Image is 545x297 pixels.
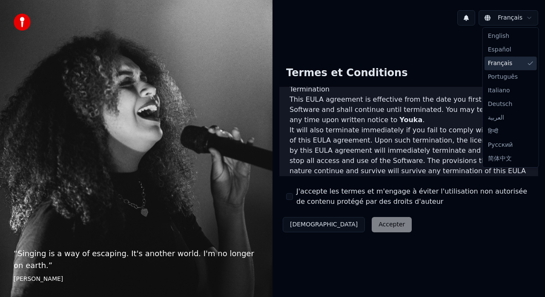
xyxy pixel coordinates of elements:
[488,59,513,68] span: Français
[488,114,504,122] span: العربية
[488,86,510,95] span: Italiano
[488,127,498,136] span: हिन्दी
[488,100,513,109] span: Deutsch
[488,32,510,40] span: English
[488,141,513,149] span: Русский
[488,154,512,163] span: 简体中文
[488,46,511,54] span: Español
[488,73,518,81] span: Português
